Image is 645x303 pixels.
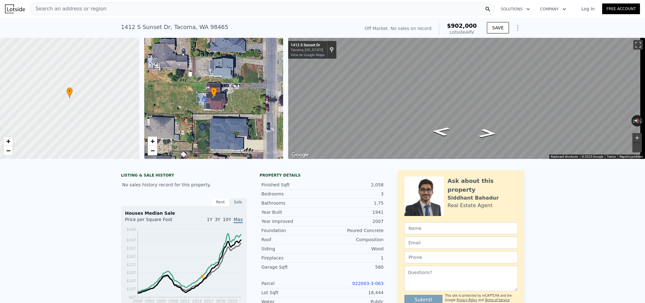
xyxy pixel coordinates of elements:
[322,182,384,188] div: 2,058
[487,22,509,33] button: SAVE
[632,143,642,152] button: Zoom out
[66,87,73,98] div: •
[485,298,510,302] a: Terms of Service
[322,209,384,215] div: 1941
[322,218,384,224] div: 2007
[290,151,311,159] img: Google
[261,191,322,197] div: Bedrooms
[207,217,212,222] span: 1Y
[148,146,157,155] a: Zoom out
[632,133,642,143] button: Zoom in
[148,137,157,146] a: Zoom in
[121,23,228,32] div: 1412 S Sunset Dr , Tacoma , WA 98465
[322,255,384,261] div: 1
[150,147,154,154] span: −
[261,246,322,252] div: Siding
[631,118,643,124] button: Reset the view
[234,217,243,223] span: Max
[404,237,518,249] input: Email
[261,182,322,188] div: Finished Sqft
[261,227,322,234] div: Foundation
[126,227,136,232] tspan: $400
[260,173,385,178] div: Property details
[3,137,13,146] a: Zoom in
[496,3,535,15] button: Solutions
[5,4,25,13] img: Lotside
[129,295,136,300] tspan: $67
[322,236,384,243] div: Composition
[365,25,431,32] div: Off Market. No sales on record
[229,198,247,206] div: Sale
[66,88,73,94] span: •
[574,6,602,12] a: Log In
[290,151,311,159] a: Open this area in Google Maps (opens a new window)
[126,279,136,283] tspan: $147
[448,177,518,194] div: Ask about this property
[126,271,136,275] tspan: $187
[261,218,322,224] div: Year Improved
[551,154,578,159] button: Keyboard shortcuts
[448,194,499,202] div: Siddhant Bahadur
[31,5,106,13] span: Search an address or region
[322,289,384,296] div: 18,444
[448,202,493,209] div: Real Estate Agent
[288,38,645,159] div: Street View
[322,264,384,270] div: 560
[511,21,524,34] button: Show Options
[352,281,384,286] a: 022003-3-063
[322,191,384,197] div: 3
[126,263,136,267] tspan: $227
[121,173,247,179] div: LISTING & SALE HISTORY
[322,246,384,252] div: Wood
[215,217,220,222] span: 3Y
[457,298,477,302] a: Privacy Policy
[447,22,477,29] span: $902,000
[126,254,136,259] tspan: $267
[291,48,324,52] div: Tacoma, [US_STATE]
[261,200,322,206] div: Bathrooms
[582,155,603,158] span: © 2025 Google
[291,43,324,48] div: 1412 S Sunset Dr
[261,264,322,270] div: Garage Sqft
[322,200,384,206] div: 1.75
[126,287,136,291] tspan: $107
[121,179,247,190] div: No sales history record for this property.
[535,3,571,15] button: Company
[125,210,243,216] div: Houses Median Sale
[261,289,322,296] div: Lot Sqft
[633,40,643,50] button: Toggle fullscreen view
[261,236,322,243] div: Roof
[6,147,10,154] span: −
[211,87,217,98] div: •
[150,137,154,145] span: +
[212,198,229,206] div: Rent
[607,155,616,158] a: Terms (opens in new tab)
[471,127,504,140] path: Go North, S Sunset Dr
[261,209,322,215] div: Year Built
[602,3,640,14] a: Free Account
[322,227,384,234] div: Poured Concrete
[223,217,231,222] span: 10Y
[126,246,136,251] tspan: $307
[329,46,334,53] a: Show location on map
[424,125,457,138] path: Go South, S Sunset Dr
[291,53,325,57] a: View on Google Maps
[631,115,635,126] button: Rotate counterclockwise
[640,115,643,126] button: Rotate clockwise
[6,137,10,145] span: +
[404,251,518,263] input: Phone
[125,216,184,226] div: Price per Square Foot
[126,238,136,242] tspan: $347
[211,88,217,94] span: •
[288,38,645,159] div: Map
[619,155,643,158] a: Report a problem
[261,280,322,287] div: Parcel
[404,222,518,234] input: Name
[447,29,477,35] div: Lotside ARV
[3,146,13,155] a: Zoom out
[261,255,322,261] div: Fireplaces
